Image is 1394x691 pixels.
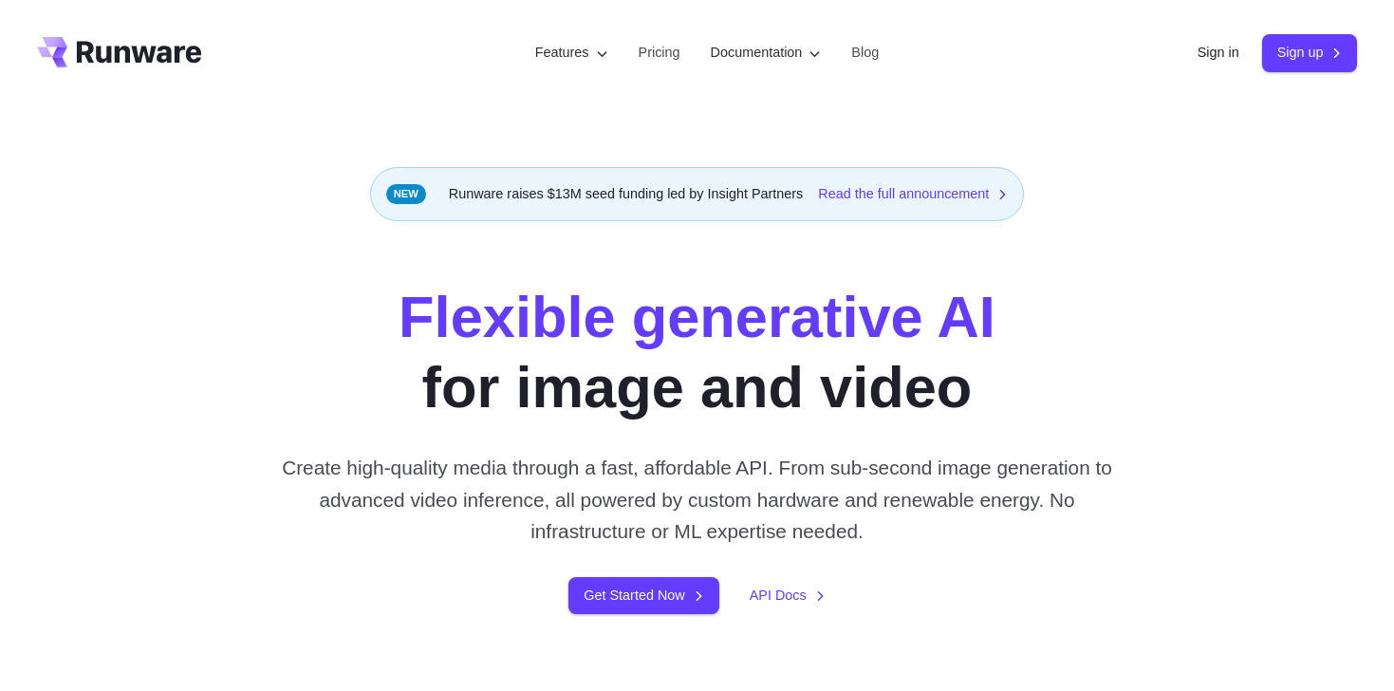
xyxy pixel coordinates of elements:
a: API Docs [750,585,826,607]
h1: for image and video [399,282,995,421]
a: Sign up [1262,34,1358,71]
div: Runware raises $13M seed funding led by Insight Partners [370,167,1025,221]
label: Documentation [711,42,822,64]
a: Sign in [1198,42,1239,64]
a: Read the full announcement [818,183,1008,205]
p: Create high-quality media through a fast, affordable API. From sub-second image generation to adv... [274,452,1120,547]
label: Features [535,42,608,64]
a: Go to / [37,37,202,67]
strong: Flexible generative AI [399,284,995,349]
a: Get Started Now [568,577,718,614]
a: Blog [851,42,879,64]
a: Pricing [639,42,680,64]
